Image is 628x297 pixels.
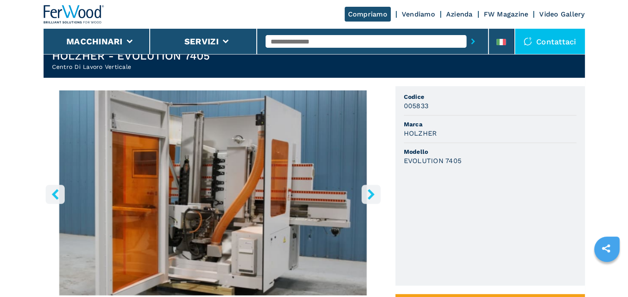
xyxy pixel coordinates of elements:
[345,7,391,22] a: Compriamo
[44,5,104,24] img: Ferwood
[52,49,210,63] h1: HOLZHER - EVOLUTION 7405
[539,10,584,18] a: Video Gallery
[404,147,576,156] span: Modello
[404,120,576,128] span: Marca
[592,259,622,291] iframe: Chat
[44,90,383,295] img: Centro Di Lavoro Verticale HOLZHER EVOLUTION 7405
[66,36,123,46] button: Macchinari
[524,37,532,46] img: Contattaci
[404,128,437,138] h3: HOLZHER
[515,29,585,54] div: Contattaci
[446,10,473,18] a: Azienda
[362,185,381,204] button: right-button
[595,238,617,259] a: sharethis
[44,90,383,295] div: Go to Slide 4
[404,101,429,111] h3: 005833
[484,10,529,18] a: FW Magazine
[466,32,480,51] button: submit-button
[404,93,576,101] span: Codice
[46,185,65,204] button: left-button
[52,63,210,71] h2: Centro Di Lavoro Verticale
[184,36,219,46] button: Servizi
[402,10,435,18] a: Vendiamo
[404,156,462,166] h3: EVOLUTION 7405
